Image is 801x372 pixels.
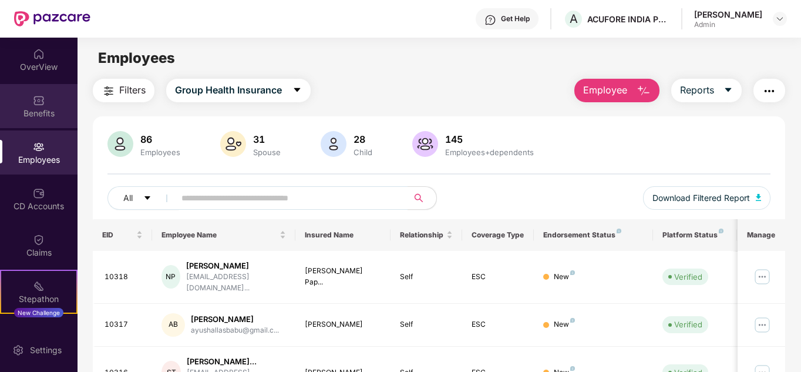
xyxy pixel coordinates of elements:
[33,187,45,199] img: svg+xml;base64,PHN2ZyBpZD0iQ0RfQWNjb3VudHMiIGRhdGEtbmFtZT0iQ0QgQWNjb3VudHMiIHhtbG5zPSJodHRwOi8vd3...
[723,85,733,96] span: caret-down
[220,131,246,157] img: svg+xml;base64,PHN2ZyB4bWxucz0iaHR0cDovL3d3dy53My5vcmcvMjAwMC9zdmciIHhtbG5zOnhsaW5rPSJodHRwOi8vd3...
[543,230,644,240] div: Endorsement Status
[152,219,295,251] th: Employee Name
[166,79,311,102] button: Group Health Insurancecaret-down
[570,270,575,275] img: svg+xml;base64,PHN2ZyB4bWxucz0iaHR0cDovL3d3dy53My5vcmcvMjAwMC9zdmciIHdpZHRoPSI4IiBoZWlnaHQ9IjgiIH...
[12,344,24,356] img: svg+xml;base64,PHN2ZyBpZD0iU2V0dGluZy0yMHgyMCIgeG1sbnM9Imh0dHA6Ly93d3cudzMub3JnLzIwMDAvc3ZnIiB3aW...
[400,230,444,240] span: Relationship
[719,229,723,233] img: svg+xml;base64,PHN2ZyB4bWxucz0iaHR0cDovL3d3dy53My5vcmcvMjAwMC9zdmciIHdpZHRoPSI4IiBoZWlnaHQ9IjgiIH...
[484,14,496,26] img: svg+xml;base64,PHN2ZyBpZD0iSGVscC0zMngzMiIgeG1sbnM9Imh0dHA6Ly93d3cudzMub3JnLzIwMDAvc3ZnIiB3aWR0aD...
[694,20,762,29] div: Admin
[462,219,534,251] th: Coverage Type
[643,186,771,210] button: Download Filtered Report
[443,148,536,157] div: Employees+dependents
[161,313,185,337] div: AB
[662,230,727,240] div: Platform Status
[161,230,277,240] span: Employee Name
[143,194,152,203] span: caret-down
[292,85,302,96] span: caret-down
[26,344,65,356] div: Settings
[351,148,375,157] div: Child
[501,14,530,24] div: Get Help
[105,319,143,330] div: 10317
[652,192,750,205] span: Download Filtered Report
[102,84,116,98] img: svg+xml;base64,PHN2ZyB4bWxucz0iaHR0cDovL3d3dy53My5vcmcvMjAwMC9zdmciIHdpZHRoPSIyNCIgaGVpZ2h0PSIyNC...
[251,133,283,145] div: 31
[138,148,183,157] div: Employees
[14,11,90,26] img: New Pazcare Logo
[33,48,45,60] img: svg+xml;base64,PHN2ZyBpZD0iSG9tZSIgeG1sbnM9Imh0dHA6Ly93d3cudzMub3JnLzIwMDAvc3ZnIiB3aWR0aD0iMjAiIG...
[587,14,669,25] div: ACUFORE INDIA PRIVATE LIMITED
[33,280,45,292] img: svg+xml;base64,PHN2ZyB4bWxucz0iaHR0cDovL3d3dy53My5vcmcvMjAwMC9zdmciIHdpZHRoPSIyMSIgaGVpZ2h0PSIyMC...
[674,319,702,330] div: Verified
[138,133,183,145] div: 86
[251,148,283,157] div: Spouse
[33,141,45,153] img: svg+xml;base64,PHN2ZyBpZD0iRW1wbG95ZWVzIiB4bWxucz0iaHR0cDovL3d3dy53My5vcmcvMjAwMC9zdmciIHdpZHRoPS...
[102,230,134,240] span: EID
[1,293,76,305] div: Stepathon
[186,260,286,272] div: [PERSON_NAME]
[738,219,785,251] th: Manage
[753,316,772,334] img: manageButton
[574,79,659,102] button: Employee
[295,219,391,251] th: Insured Name
[472,319,524,330] div: ESC
[637,84,651,98] img: svg+xml;base64,PHN2ZyB4bWxucz0iaHR0cDovL3d3dy53My5vcmcvMjAwMC9zdmciIHhtbG5zOnhsaW5rPSJodHRwOi8vd3...
[408,186,437,210] button: search
[570,318,575,323] img: svg+xml;base64,PHN2ZyB4bWxucz0iaHR0cDovL3d3dy53My5vcmcvMjAwMC9zdmciIHdpZHRoPSI4IiBoZWlnaHQ9IjgiIH...
[617,229,621,233] img: svg+xml;base64,PHN2ZyB4bWxucz0iaHR0cDovL3d3dy53My5vcmcvMjAwMC9zdmciIHdpZHRoPSI4IiBoZWlnaHQ9IjgiIH...
[305,319,382,330] div: [PERSON_NAME]
[123,192,133,205] span: All
[107,186,179,210] button: Allcaret-down
[753,267,772,286] img: manageButton
[98,49,175,66] span: Employees
[93,79,154,102] button: Filters
[554,319,575,330] div: New
[191,314,279,325] div: [PERSON_NAME]
[187,356,286,367] div: [PERSON_NAME]...
[305,266,382,288] div: [PERSON_NAME] Pap...
[33,234,45,246] img: svg+xml;base64,PHN2ZyBpZD0iQ2xhaW0iIHhtbG5zPSJodHRwOi8vd3d3LnczLm9yZy8yMDAwL3N2ZyIgd2lkdGg9IjIwIi...
[412,131,438,157] img: svg+xml;base64,PHN2ZyB4bWxucz0iaHR0cDovL3d3dy53My5vcmcvMjAwMC9zdmciIHhtbG5zOnhsaW5rPSJodHRwOi8vd3...
[583,83,627,98] span: Employee
[93,219,153,251] th: EID
[671,79,742,102] button: Reportscaret-down
[762,84,776,98] img: svg+xml;base64,PHN2ZyB4bWxucz0iaHR0cDovL3d3dy53My5vcmcvMjAwMC9zdmciIHdpZHRoPSIyNCIgaGVpZ2h0PSIyNC...
[105,272,143,283] div: 10318
[351,133,375,145] div: 28
[175,83,282,98] span: Group Health Insurance
[33,95,45,106] img: svg+xml;base64,PHN2ZyBpZD0iQmVuZWZpdHMiIHhtbG5zPSJodHRwOi8vd3d3LnczLm9yZy8yMDAwL3N2ZyIgd2lkdGg9Ij...
[321,131,346,157] img: svg+xml;base64,PHN2ZyB4bWxucz0iaHR0cDovL3d3dy53My5vcmcvMjAwMC9zdmciIHhtbG5zOnhsaW5rPSJodHRwOi8vd3...
[107,131,133,157] img: svg+xml;base64,PHN2ZyB4bWxucz0iaHR0cDovL3d3dy53My5vcmcvMjAwMC9zdmciIHhtbG5zOnhsaW5rPSJodHRwOi8vd3...
[119,83,146,98] span: Filters
[408,193,430,203] span: search
[554,272,575,283] div: New
[443,133,536,145] div: 145
[400,319,453,330] div: Self
[756,194,762,201] img: svg+xml;base64,PHN2ZyB4bWxucz0iaHR0cDovL3d3dy53My5vcmcvMjAwMC9zdmciIHhtbG5zOnhsaW5rPSJodHRwOi8vd3...
[14,308,63,317] div: New Challenge
[186,272,286,294] div: [EMAIL_ADDRESS][DOMAIN_NAME]...
[400,272,453,283] div: Self
[391,219,462,251] th: Relationship
[694,9,762,20] div: [PERSON_NAME]
[775,14,785,24] img: svg+xml;base64,PHN2ZyBpZD0iRHJvcGRvd24tMzJ4MzIiIHhtbG5zPSJodHRwOi8vd3d3LnczLm9yZy8yMDAwL3N2ZyIgd2...
[472,272,524,283] div: ESC
[161,265,180,289] div: NP
[570,366,575,371] img: svg+xml;base64,PHN2ZyB4bWxucz0iaHR0cDovL3d3dy53My5vcmcvMjAwMC9zdmciIHdpZHRoPSI4IiBoZWlnaHQ9IjgiIH...
[33,327,45,339] img: svg+xml;base64,PHN2ZyBpZD0iRW5kb3JzZW1lbnRzIiB4bWxucz0iaHR0cDovL3d3dy53My5vcmcvMjAwMC9zdmciIHdpZH...
[680,83,714,98] span: Reports
[570,12,578,26] span: A
[191,325,279,336] div: ayushallasbabu@gmail.c...
[674,271,702,283] div: Verified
